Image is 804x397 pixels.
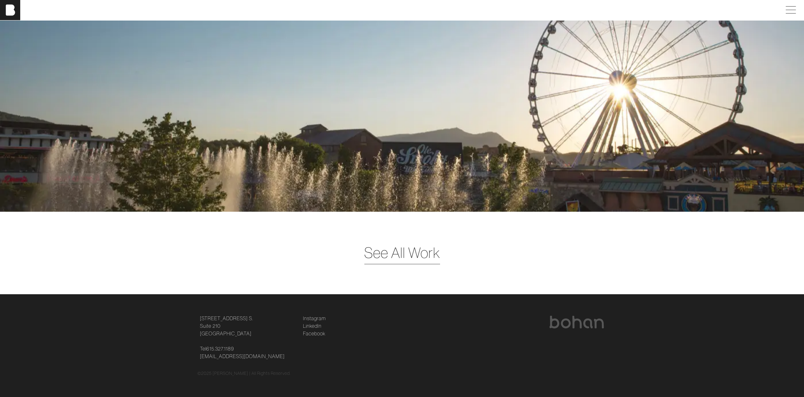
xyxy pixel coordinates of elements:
[549,316,604,328] img: bohan logo
[200,315,253,337] a: [STREET_ADDRESS] S.Suite 210[GEOGRAPHIC_DATA]
[197,370,607,377] div: © 2025
[206,345,234,352] a: 615.327.1189
[303,322,322,330] a: LinkedIn
[213,370,291,377] p: [PERSON_NAME] | All Rights Reserved.
[200,352,285,360] a: [EMAIL_ADDRESS][DOMAIN_NAME]
[200,345,295,360] p: Tel
[303,330,325,337] a: Facebook
[364,242,440,264] a: See All Work
[303,315,326,322] a: Instagram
